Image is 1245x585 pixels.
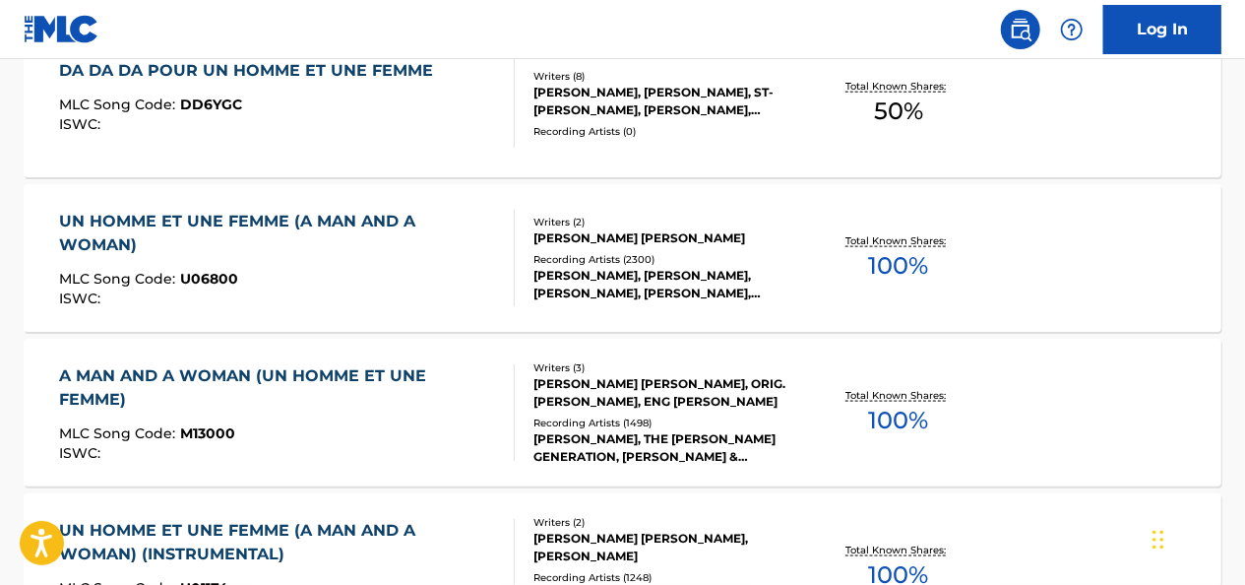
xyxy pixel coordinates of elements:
div: Help [1052,10,1091,49]
span: 100 % [869,248,929,284]
div: Writers ( 2 ) [533,515,799,530]
div: UN HOMME ET UNE FEMME (A MAN AND A WOMAN) [60,210,498,257]
span: M13000 [181,424,236,442]
div: Drag [1152,510,1164,569]
div: [PERSON_NAME] [PERSON_NAME] [533,229,799,247]
div: [PERSON_NAME] [PERSON_NAME], ORIG. [PERSON_NAME], ENG [PERSON_NAME] [533,375,799,411]
span: 100 % [869,403,929,438]
a: UN HOMME ET UNE FEMME (A MAN AND A WOMAN)MLC Song Code:U06800ISWC:Writers (2)[PERSON_NAME] [PERSO... [24,184,1221,332]
p: Total Known Shares: [846,543,952,557]
img: MLC Logo [24,15,99,43]
span: DD6YGC [181,96,243,113]
div: Writers ( 8 ) [533,69,799,84]
span: MLC Song Code : [60,96,181,113]
p: Total Known Shares: [846,79,952,94]
span: MLC Song Code : [60,270,181,288]
img: search [1009,18,1032,41]
div: UN HOMME ET UNE FEMME (A MAN AND A WOMAN) (INSTRUMENTAL) [60,519,498,566]
div: [PERSON_NAME], THE [PERSON_NAME] GENERATION, [PERSON_NAME] & [PERSON_NAME], [PERSON_NAME] AND [PE... [533,430,799,466]
div: [PERSON_NAME] [PERSON_NAME], [PERSON_NAME] [533,530,799,565]
span: U06800 [181,270,239,288]
a: Public Search [1001,10,1040,49]
span: MLC Song Code : [60,424,181,442]
div: Writers ( 3 ) [533,360,799,375]
div: Recording Artists ( 0 ) [533,124,799,139]
a: A MAN AND A WOMAN (UN HOMME ET UNE FEMME)MLC Song Code:M13000ISWC:Writers (3)[PERSON_NAME] [PERSO... [24,339,1221,487]
iframe: Chat Widget [1147,490,1245,585]
div: Recording Artists ( 2300 ) [533,252,799,267]
div: Writers ( 2 ) [533,215,799,229]
div: A MAN AND A WOMAN (UN HOMME ET UNE FEMME) [60,364,498,412]
span: 50 % [874,94,923,129]
span: ISWC : [60,115,106,133]
div: Recording Artists ( 1498 ) [533,416,799,430]
div: Recording Artists ( 1248 ) [533,570,799,585]
div: [PERSON_NAME], [PERSON_NAME], [PERSON_NAME], [PERSON_NAME], [PERSON_NAME], [PERSON_NAME], [PERSON... [533,267,799,302]
span: ISWC : [60,290,106,307]
a: DA DA DA POUR UN HOMME ET UNE FEMMEMLC Song Code:DD6YGCISWC:Writers (8)[PERSON_NAME], [PERSON_NAM... [24,30,1221,177]
a: Log In [1103,5,1221,54]
p: Total Known Shares: [846,233,952,248]
div: DA DA DA POUR UN HOMME ET UNE FEMME [60,59,444,83]
img: help [1060,18,1084,41]
div: [PERSON_NAME], [PERSON_NAME], ST-[PERSON_NAME], [PERSON_NAME], [PERSON_NAME], [PERSON_NAME] [PERS... [533,84,799,119]
p: Total Known Shares: [846,388,952,403]
span: ISWC : [60,444,106,462]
